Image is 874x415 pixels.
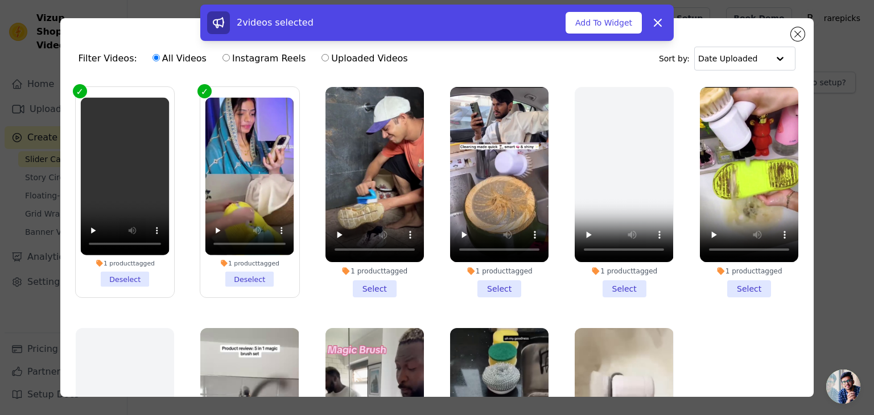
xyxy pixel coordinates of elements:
[237,17,314,28] span: 2 videos selected
[79,45,414,72] div: Filter Videos:
[450,267,549,276] div: 1 product tagged
[826,370,860,404] div: Open chat
[325,267,424,276] div: 1 product tagged
[222,51,306,66] label: Instagram Reels
[659,47,796,70] div: Sort by:
[700,267,798,276] div: 1 product tagged
[80,259,169,267] div: 1 product tagged
[205,259,294,267] div: 1 product tagged
[566,12,642,34] button: Add To Widget
[321,51,408,66] label: Uploaded Videos
[575,267,673,276] div: 1 product tagged
[152,51,207,66] label: All Videos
